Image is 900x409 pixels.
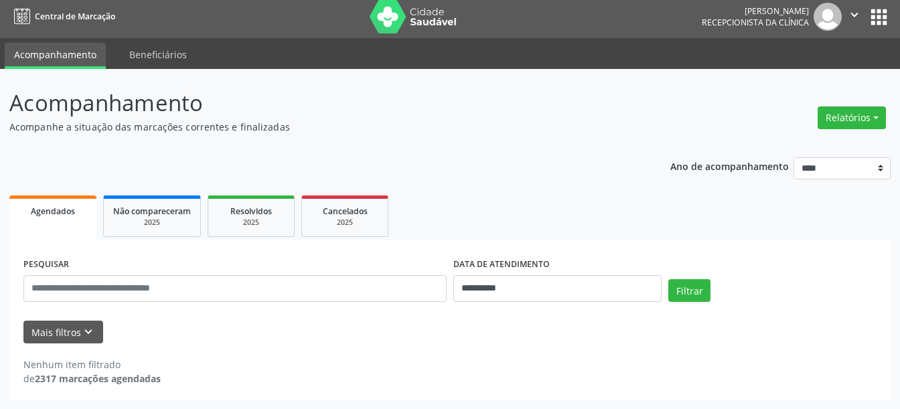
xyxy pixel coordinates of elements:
span: Recepcionista da clínica [702,17,809,28]
button:  [842,3,867,31]
span: Cancelados [323,206,368,217]
div: de [23,372,161,386]
button: Relatórios [818,106,886,129]
p: Acompanhe a situação das marcações correntes e finalizadas [9,120,626,134]
div: Nenhum item filtrado [23,357,161,372]
i: keyboard_arrow_down [81,325,96,339]
a: Acompanhamento [5,43,106,69]
div: [PERSON_NAME] [702,5,809,17]
div: 2025 [113,218,191,228]
button: Filtrar [668,279,710,302]
span: Resolvidos [230,206,272,217]
a: Beneficiários [120,43,196,66]
p: Ano de acompanhamento [670,157,789,174]
i:  [847,7,862,22]
span: Central de Marcação [35,11,115,22]
a: Central de Marcação [9,5,115,27]
strong: 2317 marcações agendadas [35,372,161,385]
button: Mais filtroskeyboard_arrow_down [23,321,103,344]
img: img [814,3,842,31]
label: PESQUISAR [23,254,69,275]
p: Acompanhamento [9,86,626,120]
div: 2025 [311,218,378,228]
div: 2025 [218,218,285,228]
button: apps [867,5,891,29]
label: DATA DE ATENDIMENTO [453,254,550,275]
span: Não compareceram [113,206,191,217]
span: Agendados [31,206,75,217]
